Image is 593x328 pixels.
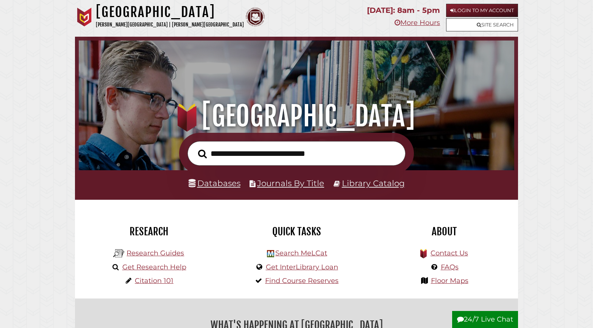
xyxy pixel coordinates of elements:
[198,149,207,159] i: Search
[75,8,94,26] img: Calvin University
[246,8,265,26] img: Calvin Theological Seminary
[257,178,324,188] a: Journals By Title
[87,99,505,133] h1: [GEOGRAPHIC_DATA]
[96,4,244,20] h1: [GEOGRAPHIC_DATA]
[228,225,365,238] h2: Quick Tasks
[96,20,244,29] p: [PERSON_NAME][GEOGRAPHIC_DATA] | [PERSON_NAME][GEOGRAPHIC_DATA]
[431,249,468,257] a: Contact Us
[126,249,184,257] a: Research Guides
[446,18,518,31] a: Site Search
[395,19,440,27] a: More Hours
[267,250,274,257] img: Hekman Library Logo
[275,249,327,257] a: Search MeLCat
[441,263,459,271] a: FAQs
[113,248,125,259] img: Hekman Library Logo
[342,178,405,188] a: Library Catalog
[189,178,240,188] a: Databases
[265,277,339,285] a: Find Course Reserves
[376,225,512,238] h2: About
[81,225,217,238] h2: Research
[122,263,186,271] a: Get Research Help
[446,4,518,17] a: Login to My Account
[367,4,440,17] p: [DATE]: 8am - 5pm
[135,277,173,285] a: Citation 101
[266,263,338,271] a: Get InterLibrary Loan
[431,277,468,285] a: Floor Maps
[194,147,211,161] button: Search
